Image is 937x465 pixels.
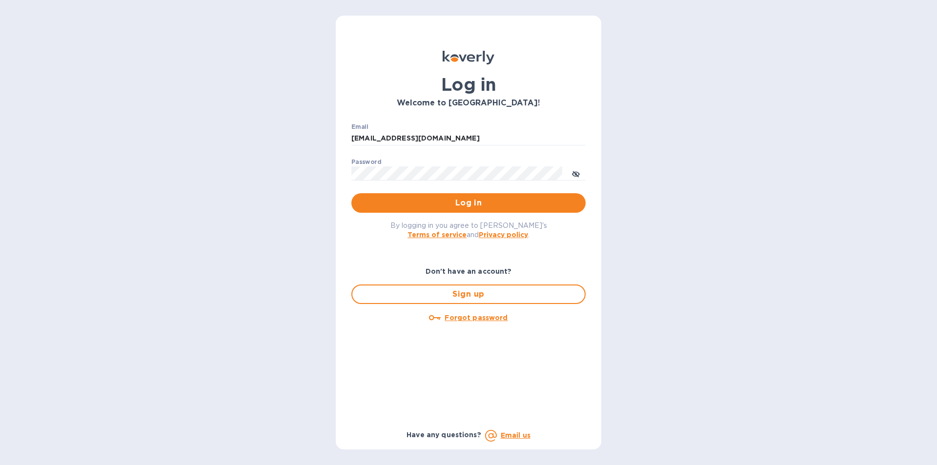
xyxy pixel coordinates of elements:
[426,267,512,275] b: Don't have an account?
[479,231,528,239] a: Privacy policy
[351,124,368,130] label: Email
[351,131,586,146] input: Enter email address
[407,231,467,239] a: Terms of service
[390,222,547,239] span: By logging in you agree to [PERSON_NAME]'s and .
[501,431,530,439] a: Email us
[351,193,586,213] button: Log in
[360,288,577,300] span: Sign up
[359,197,578,209] span: Log in
[351,99,586,108] h3: Welcome to [GEOGRAPHIC_DATA]!
[566,163,586,183] button: toggle password visibility
[351,284,586,304] button: Sign up
[407,431,481,439] b: Have any questions?
[445,314,508,322] u: Forgot password
[351,159,381,165] label: Password
[351,74,586,95] h1: Log in
[443,51,494,64] img: Koverly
